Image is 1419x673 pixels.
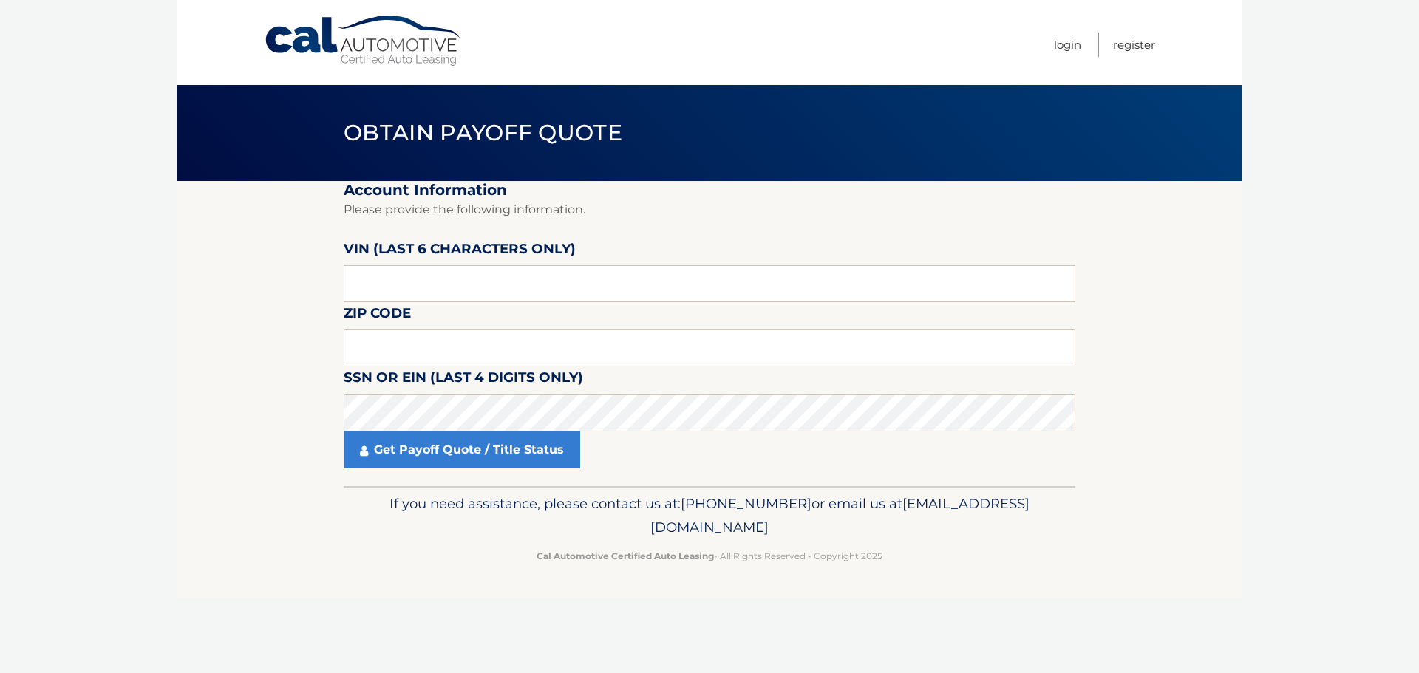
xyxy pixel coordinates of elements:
p: Please provide the following information. [344,199,1075,220]
a: Cal Automotive [264,15,463,67]
a: Login [1054,33,1081,57]
strong: Cal Automotive Certified Auto Leasing [537,550,714,561]
p: - All Rights Reserved - Copyright 2025 [353,548,1066,564]
a: Register [1113,33,1155,57]
a: Get Payoff Quote / Title Status [344,431,580,468]
span: Obtain Payoff Quote [344,119,622,146]
p: If you need assistance, please contact us at: or email us at [353,492,1066,539]
label: VIN (last 6 characters only) [344,238,576,265]
span: [PHONE_NUMBER] [681,495,811,512]
h2: Account Information [344,181,1075,199]
label: SSN or EIN (last 4 digits only) [344,366,583,394]
label: Zip Code [344,302,411,329]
